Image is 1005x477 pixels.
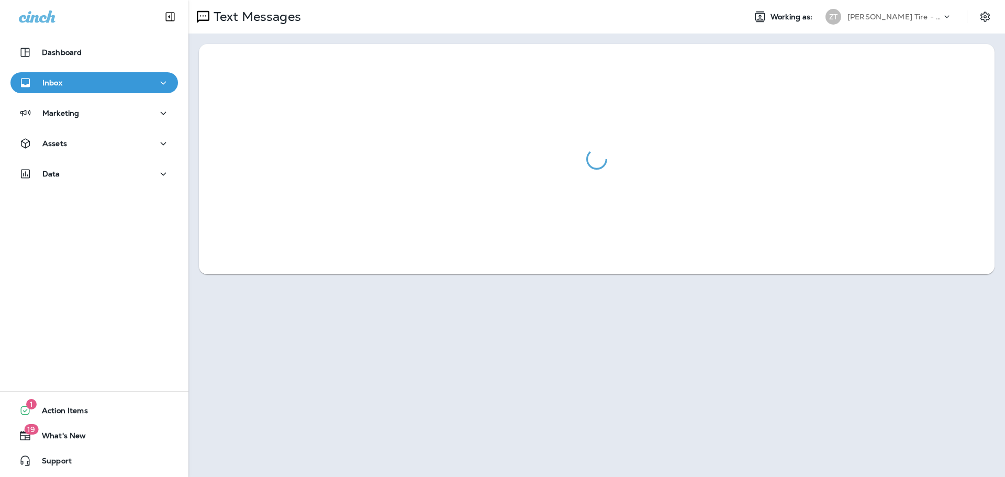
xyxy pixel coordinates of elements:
[10,103,178,124] button: Marketing
[976,7,995,26] button: Settings
[825,9,841,25] div: ZT
[31,431,86,444] span: What's New
[10,425,178,446] button: 19What's New
[10,72,178,93] button: Inbox
[10,133,178,154] button: Assets
[10,450,178,471] button: Support
[42,79,62,87] p: Inbox
[31,406,88,419] span: Action Items
[42,170,60,178] p: Data
[24,424,38,435] span: 19
[155,6,185,27] button: Collapse Sidebar
[10,42,178,63] button: Dashboard
[42,109,79,117] p: Marketing
[209,9,301,25] p: Text Messages
[10,400,178,421] button: 1Action Items
[26,399,37,409] span: 1
[10,163,178,184] button: Data
[42,48,82,57] p: Dashboard
[770,13,815,21] span: Working as:
[31,457,72,469] span: Support
[42,139,67,148] p: Assets
[847,13,942,21] p: [PERSON_NAME] Tire - [GEOGRAPHIC_DATA]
